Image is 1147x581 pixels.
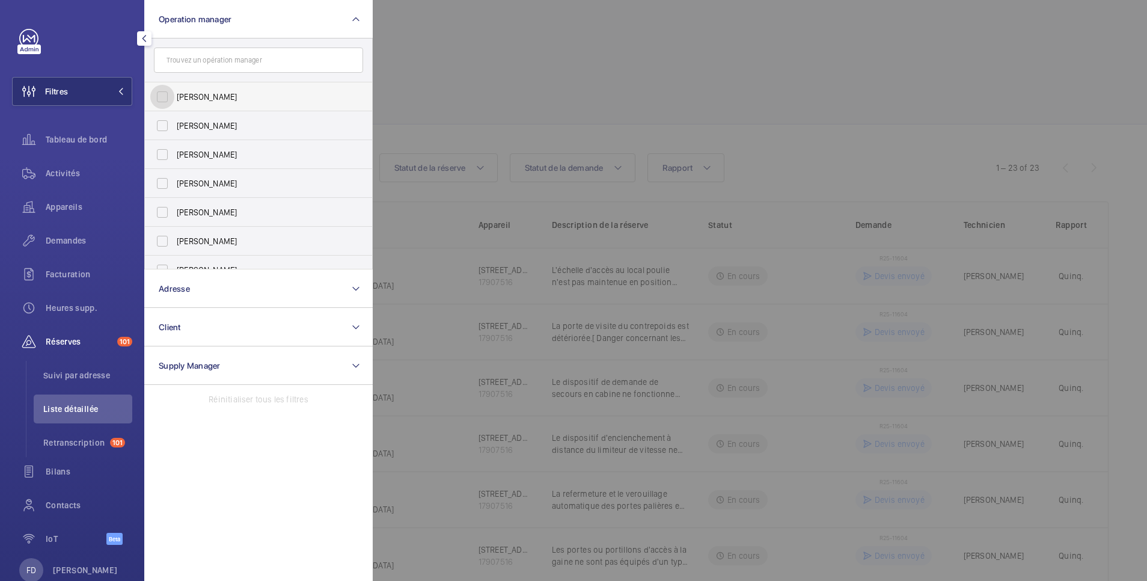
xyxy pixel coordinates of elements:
span: Liste détaillée [43,403,132,415]
span: IoT [46,533,106,545]
p: [PERSON_NAME] [53,564,118,576]
p: FD [26,564,36,576]
span: Retranscription [43,437,105,449]
span: Tableau de bord [46,134,132,146]
span: Appareils [46,201,132,213]
span: 101 [117,337,132,346]
span: Heures supp. [46,302,132,314]
span: Réserves [46,336,112,348]
span: Facturation [46,268,132,280]
span: Contacts [46,499,132,511]
span: Bilans [46,466,132,478]
span: 101 [110,438,125,447]
span: Beta [106,533,123,545]
span: Demandes [46,235,132,247]
span: Activités [46,167,132,179]
span: Filtres [45,85,68,97]
span: Suivi par adresse [43,369,132,381]
button: Filtres [12,77,132,106]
